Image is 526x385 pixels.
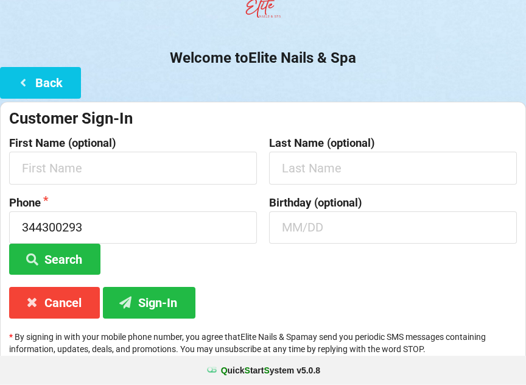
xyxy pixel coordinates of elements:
[9,137,257,149] label: First Name (optional)
[245,366,250,375] span: S
[221,364,320,376] b: uick tart ystem v 5.0.8
[269,137,517,149] label: Last Name (optional)
[9,211,257,244] input: 1234567890
[264,366,269,375] span: S
[9,331,517,355] p: By signing in with your mobile phone number, you agree that Elite Nails & Spa may send you period...
[269,197,517,209] label: Birthday (optional)
[103,287,195,318] button: Sign-In
[9,108,517,129] div: Customer Sign-In
[9,197,257,209] label: Phone
[221,366,228,375] span: Q
[9,287,100,318] button: Cancel
[9,244,100,275] button: Search
[269,152,517,184] input: Last Name
[9,152,257,184] input: First Name
[269,211,517,244] input: MM/DD
[206,364,218,376] img: favicon.ico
